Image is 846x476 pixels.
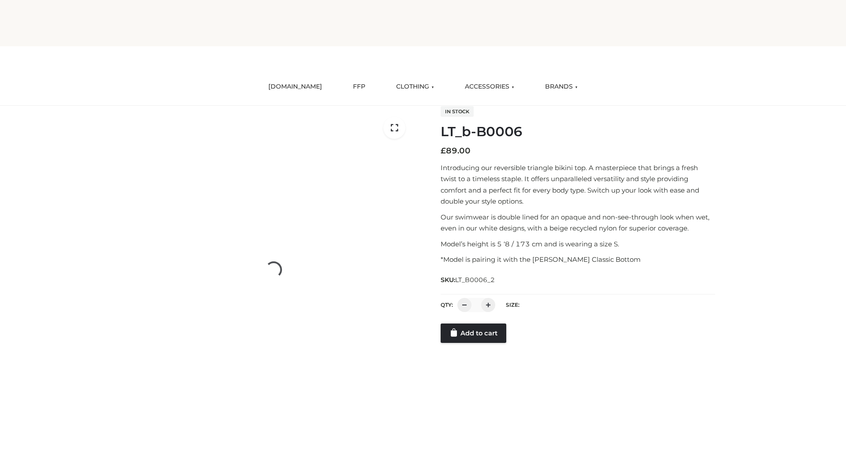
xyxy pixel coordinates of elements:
span: SKU: [441,275,496,285]
span: £ [441,146,446,156]
p: Our swimwear is double lined for an opaque and non-see-through look when wet, even in our white d... [441,212,715,234]
span: LT_B0006_2 [455,276,495,284]
a: BRANDS [538,77,584,97]
a: CLOTHING [390,77,441,97]
h1: LT_b-B0006 [441,124,715,140]
p: *Model is pairing it with the [PERSON_NAME] Classic Bottom [441,254,715,265]
a: FFP [346,77,372,97]
a: ACCESSORIES [458,77,521,97]
bdi: 89.00 [441,146,471,156]
a: Add to cart [441,324,506,343]
p: Introducing our reversible triangle bikini top. A masterpiece that brings a fresh twist to a time... [441,162,715,207]
span: In stock [441,106,474,117]
label: QTY: [441,301,453,308]
label: Size: [506,301,519,308]
a: [DOMAIN_NAME] [262,77,329,97]
p: Model’s height is 5 ‘8 / 173 cm and is wearing a size S. [441,238,715,250]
